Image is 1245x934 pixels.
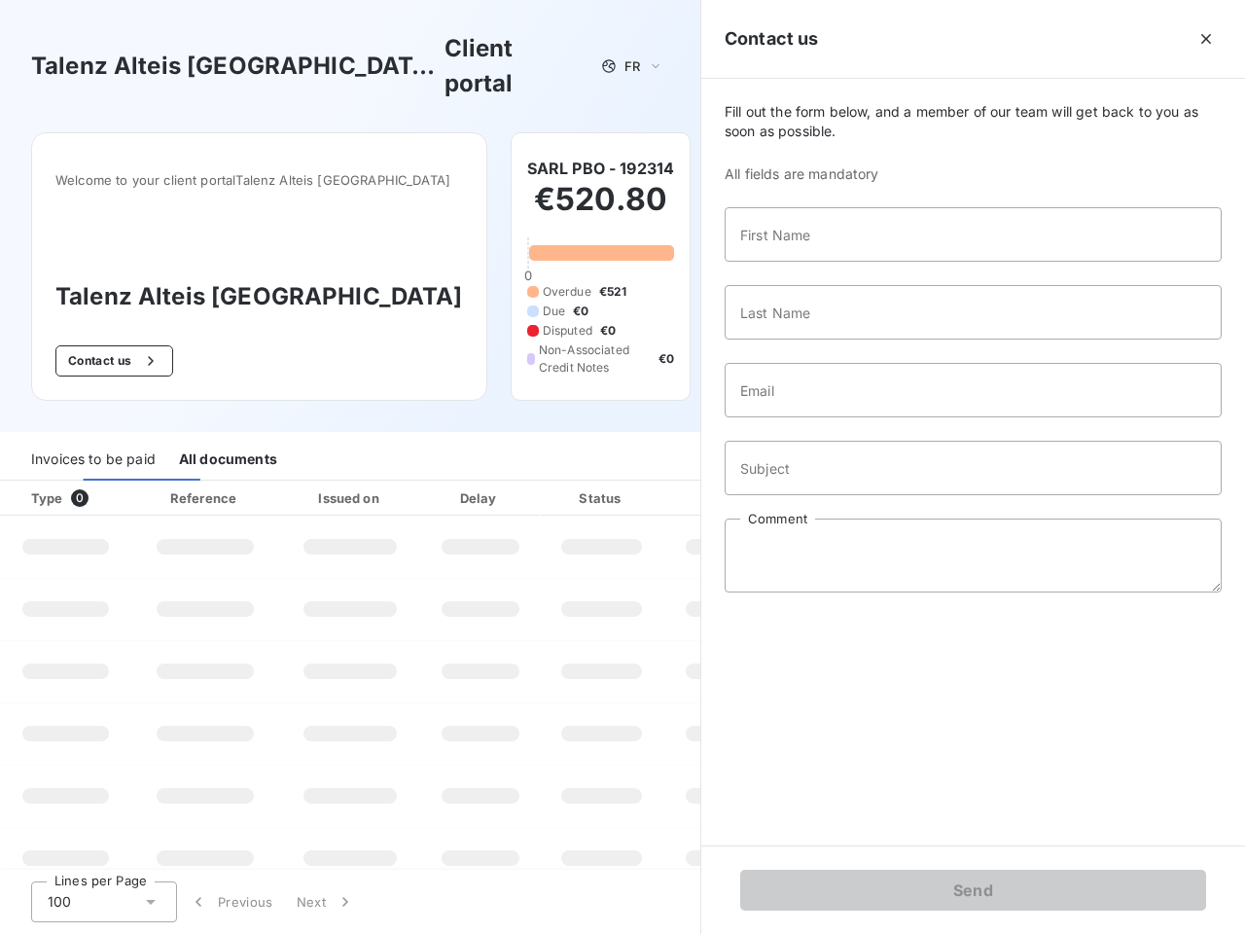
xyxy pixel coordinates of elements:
span: €521 [599,283,627,301]
input: placeholder [725,207,1222,262]
span: Welcome to your client portal Talenz Alteis [GEOGRAPHIC_DATA] [55,172,463,188]
span: 0 [71,489,89,507]
input: placeholder [725,441,1222,495]
h3: Client portal [445,31,587,101]
div: Issued on [283,488,417,508]
input: placeholder [725,285,1222,340]
span: €0 [573,303,588,320]
span: 0 [524,268,532,283]
div: All documents [179,440,277,481]
span: FR [624,58,640,74]
div: Status [544,488,659,508]
span: Due [543,303,565,320]
input: placeholder [725,363,1222,417]
span: Non-Associated Credit Notes [539,341,651,377]
div: Amount [667,488,792,508]
span: €0 [658,350,674,368]
span: €0 [600,322,616,340]
h3: Talenz Alteis [GEOGRAPHIC_DATA] [31,49,437,84]
h6: SARL PBO - 192314 [527,157,675,180]
div: Delay [425,488,536,508]
span: 100 [48,892,71,912]
button: Next [285,881,367,922]
div: Reference [170,490,236,506]
div: Invoices to be paid [31,440,156,481]
h3: Talenz Alteis [GEOGRAPHIC_DATA] [55,279,463,314]
h2: €520.80 [527,180,675,238]
span: Fill out the form below, and a member of our team will get back to you as soon as possible. [725,102,1222,141]
div: Type [19,488,127,508]
button: Contact us [55,345,173,377]
button: Previous [177,881,285,922]
span: Overdue [543,283,591,301]
h5: Contact us [725,25,819,53]
span: Disputed [543,322,592,340]
span: All fields are mandatory [725,164,1222,184]
button: Send [740,870,1206,911]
